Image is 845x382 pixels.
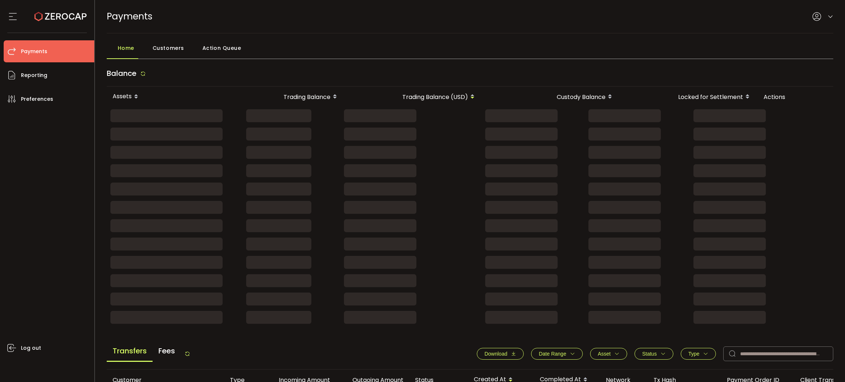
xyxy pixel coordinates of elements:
span: Log out [21,343,41,353]
div: Custody Balance [483,91,620,103]
span: Fees [153,341,181,361]
button: Date Range [531,348,583,360]
span: Reporting [21,70,47,81]
span: Download [484,351,507,357]
span: Type [688,351,699,357]
span: Customers [153,41,184,55]
button: Status [634,348,673,360]
div: Actions [758,93,831,101]
span: Preferences [21,94,53,104]
span: Date Range [539,351,566,357]
span: Balance [107,68,136,78]
span: Payments [107,10,153,23]
span: Action Queue [202,41,241,55]
span: Payments [21,46,47,57]
span: Asset [598,351,611,357]
div: Locked for Settlement [620,91,758,103]
button: Type [681,348,716,360]
button: Download [477,348,524,360]
div: Trading Balance (USD) [345,91,483,103]
span: Transfers [107,341,153,362]
span: Status [642,351,657,357]
div: Assets [107,91,220,103]
div: Trading Balance [220,91,345,103]
button: Asset [590,348,627,360]
span: Home [118,41,134,55]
